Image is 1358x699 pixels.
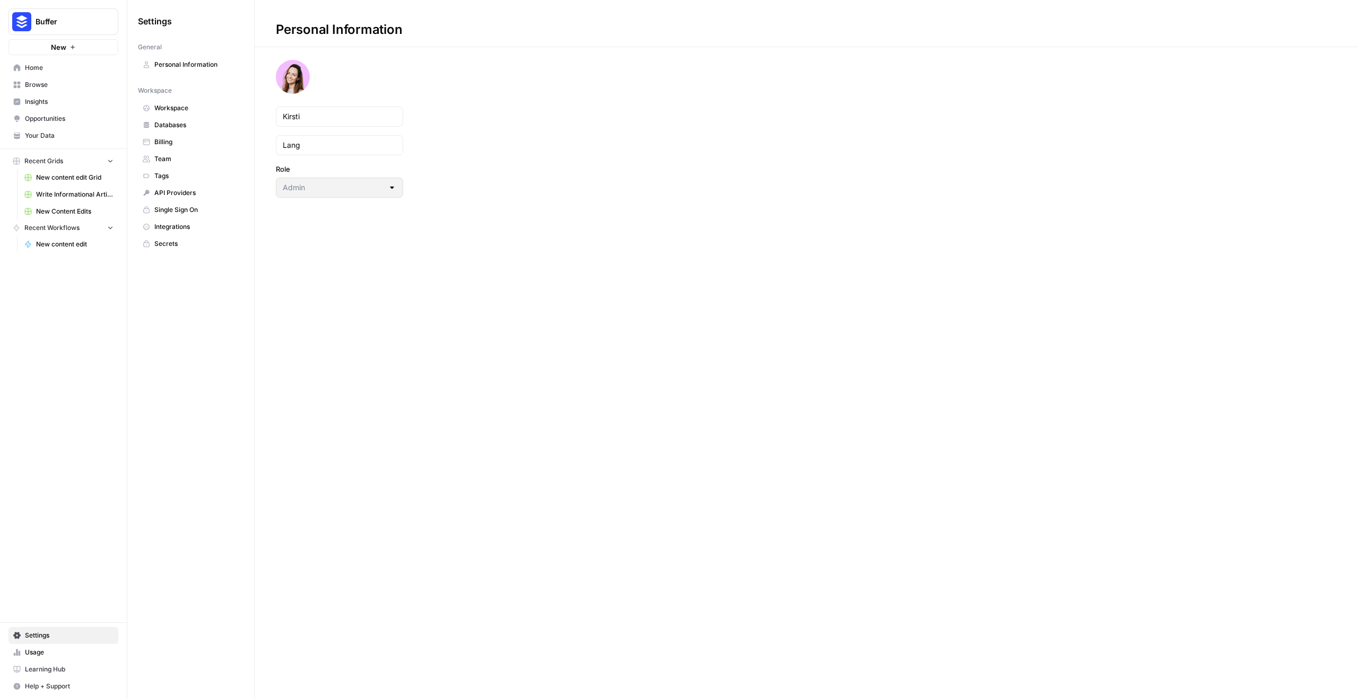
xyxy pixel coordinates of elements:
[36,240,114,249] span: New content edit
[25,665,114,674] span: Learning Hub
[138,167,243,184] a: Tags
[8,8,118,35] button: Workspace: Buffer
[154,103,239,113] span: Workspace
[138,42,162,52] span: General
[8,661,118,678] a: Learning Hub
[36,190,114,199] span: Write Informational Article
[25,631,114,640] span: Settings
[138,218,243,235] a: Integrations
[36,173,114,182] span: New content edit Grid
[8,76,118,93] a: Browse
[25,63,114,73] span: Home
[154,205,239,215] span: Single Sign On
[25,648,114,657] span: Usage
[138,184,243,201] a: API Providers
[51,42,66,52] span: New
[25,682,114,691] span: Help + Support
[8,110,118,127] a: Opportunities
[276,164,403,174] label: Role
[24,223,80,233] span: Recent Workflows
[154,188,239,198] span: API Providers
[8,627,118,644] a: Settings
[36,207,114,216] span: New Content Edits
[20,186,118,203] a: Write Informational Article
[20,203,118,220] a: New Content Edits
[25,97,114,107] span: Insights
[138,235,243,252] a: Secrets
[25,80,114,90] span: Browse
[138,201,243,218] a: Single Sign On
[20,169,118,186] a: New content edit Grid
[8,678,118,695] button: Help + Support
[8,220,118,236] button: Recent Workflows
[154,239,239,249] span: Secrets
[138,56,243,73] a: Personal Information
[154,171,239,181] span: Tags
[12,12,31,31] img: Buffer Logo
[276,60,310,94] img: avatar
[24,156,63,166] span: Recent Grids
[36,16,100,27] span: Buffer
[255,21,423,38] div: Personal Information
[25,114,114,123] span: Opportunities
[154,137,239,147] span: Billing
[154,60,239,69] span: Personal Information
[8,153,118,169] button: Recent Grids
[8,93,118,110] a: Insights
[138,134,243,151] a: Billing
[8,39,118,55] button: New
[138,15,172,28] span: Settings
[154,222,239,232] span: Integrations
[138,151,243,167] a: Team
[154,120,239,130] span: Databases
[8,127,118,144] a: Your Data
[8,59,118,76] a: Home
[25,131,114,140] span: Your Data
[20,236,118,253] a: New content edit
[154,154,239,164] span: Team
[138,117,243,134] a: Databases
[138,86,172,95] span: Workspace
[138,100,243,117] a: Workspace
[8,644,118,661] a: Usage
